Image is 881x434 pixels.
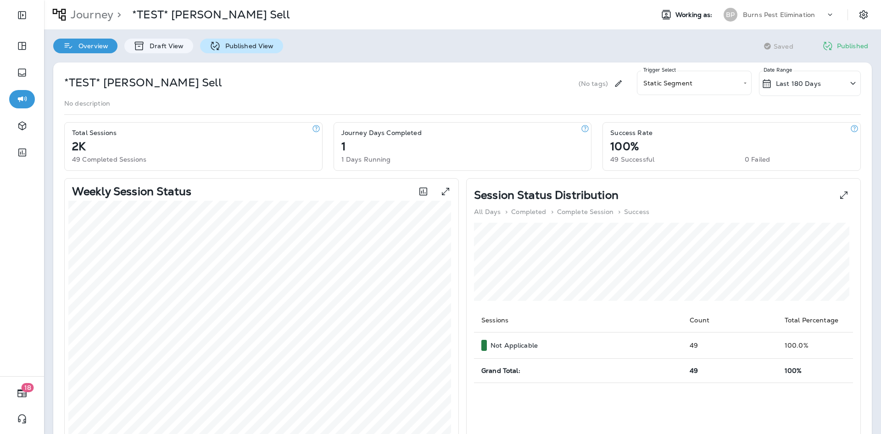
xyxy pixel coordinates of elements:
[777,308,853,333] th: Total Percentage
[341,143,346,150] p: 1
[682,308,777,333] th: Count
[743,11,815,18] p: Burns Pest Elimination
[414,182,433,201] button: Toggle between session count and session percentage
[579,80,608,87] p: (No tags)
[22,383,34,392] span: 18
[724,8,737,22] div: BP
[557,208,613,215] p: Complete Session
[132,8,290,22] div: *TEST* Kynan Cross Sell
[610,71,627,96] div: Edit
[837,42,868,50] p: Published
[74,42,108,50] p: Overview
[491,342,538,349] p: Not Applicable
[637,71,752,95] div: Static Segment
[474,192,619,199] p: Session Status Distribution
[682,333,777,359] td: 49
[72,143,85,150] p: 2K
[436,182,455,201] button: View graph expanded to full screen
[505,208,507,215] p: >
[511,208,546,215] p: Completed
[764,66,793,73] p: Date Range
[9,6,35,24] button: Expand Sidebar
[474,208,501,215] p: All Days
[341,156,391,163] p: 1 Days Running
[481,366,520,375] span: Grand Total:
[785,366,802,375] span: 100%
[132,8,290,22] p: *TEST* [PERSON_NAME] Sell
[774,43,793,50] span: Saved
[145,42,184,50] p: Draft View
[113,8,121,22] p: >
[835,186,853,204] button: View Pie expanded to full screen
[776,80,821,87] p: Last 180 Days
[745,156,770,163] p: 0 Failed
[72,156,146,163] p: 49 Completed Sessions
[643,67,676,73] label: Trigger Select
[610,156,654,163] p: 49 Successful
[64,100,110,107] p: No description
[675,11,714,19] span: Working as:
[618,208,620,215] p: >
[624,208,649,215] p: Success
[474,308,682,333] th: Sessions
[610,143,639,150] p: 100%
[341,129,422,136] p: Journey Days Completed
[72,129,117,136] p: Total Sessions
[64,75,223,90] p: *TEST* Kynan Cross Sell
[855,6,872,23] button: Settings
[551,208,553,215] p: >
[221,42,274,50] p: Published View
[610,129,652,136] p: Success Rate
[67,8,113,22] p: Journey
[72,188,191,195] p: Weekly Session Status
[690,366,698,375] span: 49
[9,384,35,402] button: 18
[777,333,853,359] td: 100.0 %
